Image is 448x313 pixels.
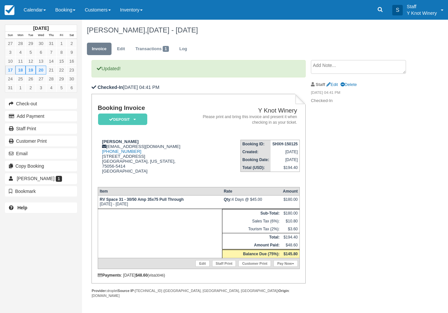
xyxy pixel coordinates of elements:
span: [PERSON_NAME] [17,176,54,181]
a: Delete [340,82,357,87]
a: 12 [26,57,36,66]
a: 30 [67,74,77,83]
h2: Y Knot Winery [187,107,297,114]
th: Thu [46,32,56,39]
a: 3 [5,48,15,57]
strong: Staff [316,82,325,87]
img: checkfront-main-nav-mini-logo.png [5,5,14,15]
td: $48.60 [281,241,299,250]
a: Pay Now [274,260,297,267]
div: droplet [TECHNICAL_ID] ([GEOGRAPHIC_DATA], [GEOGRAPHIC_DATA], [GEOGRAPHIC_DATA]) : [DOMAIN_NAME] [92,288,306,298]
a: 22 [56,66,67,74]
a: 16 [67,57,77,66]
th: Item [98,187,222,195]
p: Y Knot Winery [407,10,437,16]
a: 8 [56,48,67,57]
a: Staff Print [5,123,77,134]
em: [DATE] 04:41 PM [311,90,413,97]
div: [EMAIL_ADDRESS][DOMAIN_NAME] [STREET_ADDRESS] [GEOGRAPHIC_DATA], [US_STATE], 75056-5414 [GEOGRAPH... [98,139,184,182]
th: Rate [222,187,281,195]
td: $180.00 [281,209,299,217]
a: 6 [67,83,77,92]
a: 26 [26,74,36,83]
a: Help [5,202,77,213]
a: 5 [56,83,67,92]
p: [DATE] 04:41 PM [92,84,306,91]
div: : [DATE] (visa ) [98,273,300,278]
strong: $48.60 [135,273,148,278]
td: [DATE] - [DATE] [98,195,222,209]
a: 1 [56,39,67,48]
a: [PERSON_NAME] 1 [5,173,77,184]
span: 1 [56,176,62,182]
a: 9 [67,48,77,57]
a: 31 [5,83,15,92]
a: [PHONE_NUMBER] [102,149,141,154]
td: $3.60 [281,225,299,233]
a: 5 [26,48,36,57]
div: S [392,5,403,15]
a: 14 [46,57,56,66]
a: 11 [15,57,26,66]
a: Edit [195,260,209,267]
a: 31 [46,39,56,48]
a: 1 [15,83,26,92]
a: 17 [5,66,15,74]
a: 24 [5,74,15,83]
td: $194.40 [271,164,299,172]
th: Amount [281,187,299,195]
td: Tourism Tax (2%): [222,225,281,233]
th: Mon [15,32,26,39]
a: 27 [5,39,15,48]
strong: SHXH-150125 [272,142,297,146]
th: Total (USD): [241,164,271,172]
a: 13 [36,57,46,66]
div: $180.00 [283,197,297,207]
a: Customer Print [5,136,77,146]
b: Checked-In [97,85,123,90]
a: 25 [15,74,26,83]
a: 29 [26,39,36,48]
p: Updated! [92,60,306,77]
button: Add Payment [5,111,77,121]
a: 4 [15,48,26,57]
a: Deposit [98,113,145,125]
strong: Qty [224,197,232,202]
strong: [PERSON_NAME] [102,139,139,144]
strong: Payments [98,273,121,278]
td: [DATE] [271,156,299,164]
a: 28 [15,39,26,48]
a: Log [174,43,192,55]
th: Sat [67,32,77,39]
a: 2 [67,39,77,48]
th: Fri [56,32,67,39]
a: 7 [46,48,56,57]
td: $10.80 [281,217,299,225]
span: 1 [163,46,169,52]
strong: RV Space 31 - 30/50 Amp 35x75 Pull Through [100,197,184,202]
b: Help [17,205,27,210]
h1: Booking Invoice [98,105,184,112]
a: 4 [46,83,56,92]
a: Edit [326,82,338,87]
th: Amount Paid: [222,241,281,250]
a: 23 [67,66,77,74]
address: Please print and bring this invoice and present it when checking in as your ticket. [187,114,297,125]
a: 18 [15,66,26,74]
a: 2 [26,83,36,92]
td: Sales Tax (6%): [222,217,281,225]
th: Total: [222,233,281,241]
a: Invoice [87,43,112,55]
th: Sub-Total: [222,209,281,217]
a: 21 [46,66,56,74]
button: Copy Booking [5,161,77,171]
td: [DATE] [271,148,299,156]
a: Staff Print [212,260,236,267]
h1: [PERSON_NAME], [87,26,413,34]
strong: Provider: [92,289,107,293]
strong: Source IP: [118,289,135,293]
strong: $145.80 [283,252,297,256]
th: Booking ID: [241,140,271,148]
button: Bookmark [5,186,77,197]
th: Wed [36,32,46,39]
